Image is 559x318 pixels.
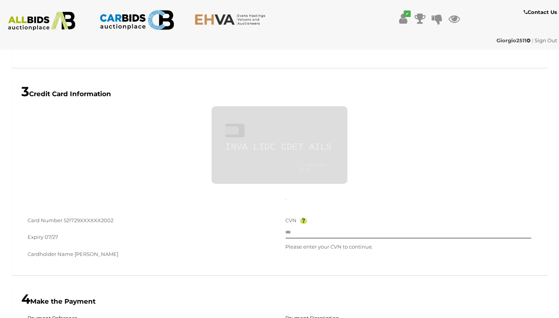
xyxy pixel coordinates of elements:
[285,216,297,225] label: CVN
[75,251,118,257] span: [PERSON_NAME]
[285,242,531,251] p: Please enter your CVN to continue.
[225,164,299,172] div: -
[225,143,334,152] div: INVA LIDC CDET AILS
[497,37,531,43] strong: Giorgio2511
[194,14,270,25] img: EHVA.com.au
[21,291,30,307] span: 4
[397,12,409,26] a: ✔
[21,297,95,305] b: Make the Payment
[524,9,557,15] b: Contact Us
[497,37,532,43] a: Giorgio2511
[28,216,62,225] label: Card Number
[28,250,73,259] label: Cardholder Name
[300,218,307,224] img: Help
[21,90,111,98] b: Credit Card Information
[64,217,113,223] span: 521729XXXXXX2002
[532,37,533,43] span: |
[99,8,175,32] img: CARBIDS.com.au
[21,83,29,100] span: 3
[535,37,557,43] a: Sign Out
[307,164,334,172] div: /
[45,234,58,240] span: 07/27
[404,10,411,17] i: ✔
[4,12,80,31] img: ALLBIDS.com.au
[524,8,559,17] a: Contact Us
[28,233,43,242] label: Expiry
